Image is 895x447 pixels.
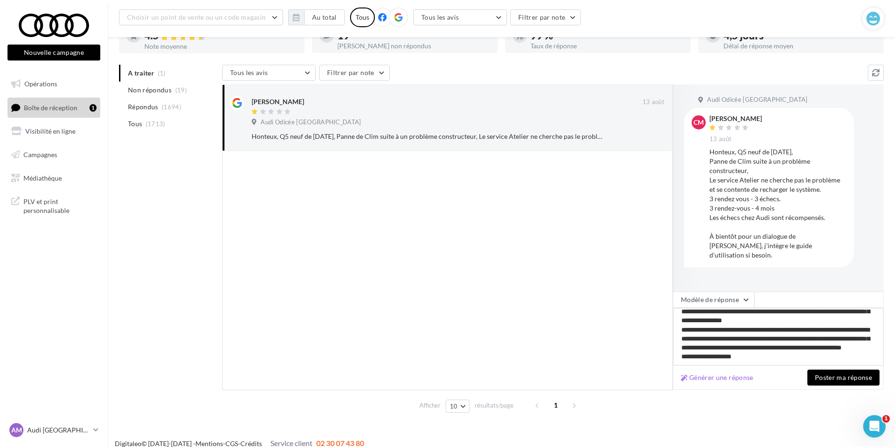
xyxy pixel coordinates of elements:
[7,421,100,439] a: AM Audi [GEOGRAPHIC_DATA]
[337,43,490,49] div: [PERSON_NAME] non répondus
[530,30,683,41] div: 99 %
[127,13,266,21] span: Choisir un point de vente ou un code magasin
[723,43,876,49] div: Délai de réponse moyen
[128,85,172,95] span: Non répondus
[144,30,297,41] div: 4.5
[304,9,345,25] button: Au total
[421,13,459,21] span: Tous les avis
[510,9,581,25] button: Filtrer par note
[6,145,102,165] a: Campagnes
[252,132,604,141] div: Honteux, Q5 neuf de [DATE], Panne de Clim suite à un problème constructeur, Le service Atelier ne...
[337,30,490,41] div: 19
[475,401,514,410] span: résultats/page
[446,400,470,413] button: 10
[230,68,268,76] span: Tous les avis
[882,415,890,423] span: 1
[450,402,458,410] span: 10
[709,147,846,260] div: Honteux, Q5 neuf de [DATE], Panne de Clim suite à un problème constructeur, Le service Atelier ne...
[6,168,102,188] a: Médiathèque
[642,98,664,106] span: 13 août
[144,43,297,50] div: Note moyenne
[707,96,807,104] span: Audi Odicée [GEOGRAPHIC_DATA]
[23,195,97,215] span: PLV et print personnalisable
[530,43,683,49] div: Taux de réponse
[11,425,22,435] span: AM
[548,398,563,413] span: 1
[24,80,57,88] span: Opérations
[119,9,283,25] button: Choisir un point de vente ou un code magasin
[146,120,165,128] span: (1713)
[709,135,731,144] span: 13 août
[709,115,762,122] div: [PERSON_NAME]
[23,151,57,159] span: Campagnes
[419,401,440,410] span: Afficher
[6,191,102,219] a: PLV et print personnalisable
[6,74,102,94] a: Opérations
[25,127,75,135] span: Visibilité en ligne
[162,103,181,111] span: (1694)
[175,86,187,94] span: (19)
[413,9,507,25] button: Tous les avis
[24,103,77,111] span: Boîte de réception
[252,97,304,106] div: [PERSON_NAME]
[23,174,62,182] span: Médiathèque
[6,121,102,141] a: Visibilité en ligne
[350,8,375,27] div: Tous
[863,415,886,438] iframe: Intercom live chat
[807,370,880,386] button: Poster ma réponse
[288,9,345,25] button: Au total
[677,372,757,383] button: Générer une réponse
[723,30,876,41] div: 4,5 jours
[673,292,754,308] button: Modèle de réponse
[27,425,89,435] p: Audi [GEOGRAPHIC_DATA]
[128,119,142,129] span: Tous
[319,65,390,81] button: Filtrer par note
[89,104,97,112] div: 1
[222,65,316,81] button: Tous les avis
[6,98,102,118] a: Boîte de réception1
[128,102,158,112] span: Répondus
[694,118,704,127] span: CM
[261,118,361,127] span: Audi Odicée [GEOGRAPHIC_DATA]
[7,45,100,61] button: Nouvelle campagne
